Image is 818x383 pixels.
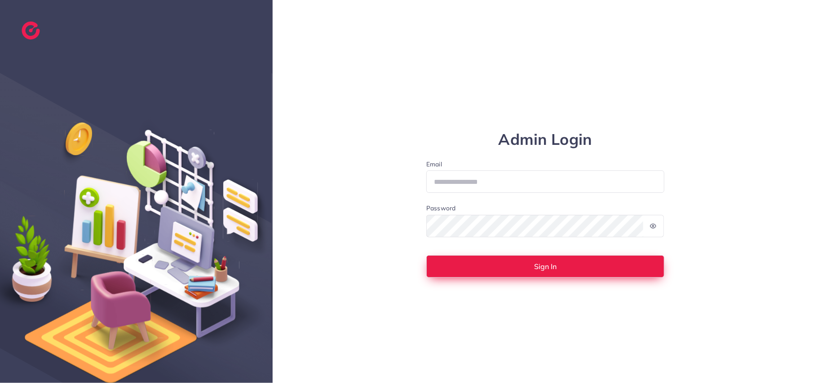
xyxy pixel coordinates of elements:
[426,255,664,278] button: Sign In
[426,204,455,213] label: Password
[426,160,664,169] label: Email
[22,22,40,39] img: logo
[534,263,557,270] span: Sign In
[426,131,664,149] h1: Admin Login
